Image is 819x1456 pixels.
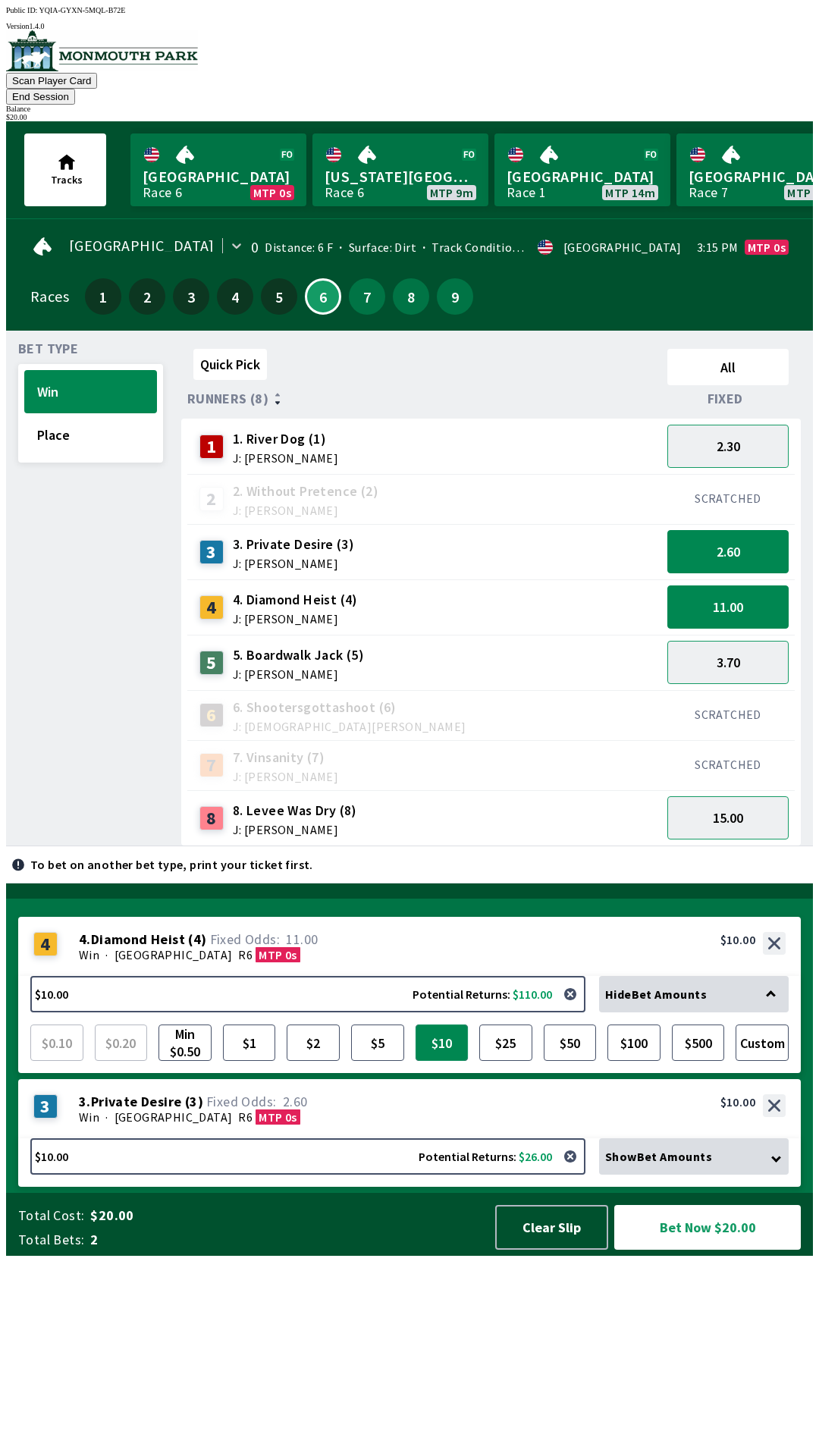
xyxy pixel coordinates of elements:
span: 8. Levee Was Dry (8) [233,801,357,821]
button: 5 [261,278,297,315]
span: $20.00 [90,1207,481,1225]
span: J: [PERSON_NAME] [233,668,364,680]
span: Bet Type [18,343,78,355]
span: ( 4 ) [188,932,206,947]
span: J: [PERSON_NAME] [233,557,354,570]
span: 6. Shootersgottashoot (6) [233,698,466,717]
button: 11.00 [667,585,789,629]
div: $10.00 [720,932,755,947]
button: 2 [129,278,165,315]
span: 3. Private Desire (3) [233,535,354,554]
div: Runners (8) [187,391,661,406]
button: 6 [305,278,341,315]
button: Quick Pick [193,349,267,380]
button: Clear Slip [495,1205,608,1250]
button: 2.30 [667,425,789,468]
button: $2 [287,1025,340,1061]
span: 3:15 PM [697,241,739,253]
span: Diamond Heist [91,932,185,947]
span: J: [PERSON_NAME] [233,504,378,516]
div: 0 [251,241,259,253]
span: Min $0.50 [162,1028,208,1057]
span: $25 [483,1028,529,1057]
button: All [667,349,789,385]
span: 3.70 [717,654,740,671]
span: J: [PERSON_NAME] [233,613,358,625]
div: Races [30,290,69,303]
span: 7 [353,291,381,302]
button: 9 [437,278,473,315]
button: 3 [173,278,209,315]
span: $5 [355,1028,400,1057]
span: Place [37,426,144,444]
span: All [674,359,782,376]
a: [GEOGRAPHIC_DATA]Race 6MTP 0s [130,133,306,206]
span: R6 [238,947,253,962]
div: Version 1.4.0 [6,22,813,30]
span: Win [37,383,144,400]
span: MTP 0s [748,241,786,253]
span: Fixed [708,393,743,405]
span: J: [DEMOGRAPHIC_DATA][PERSON_NAME] [233,720,466,733]
div: SCRATCHED [667,707,789,722]
span: 2 [90,1231,481,1249]
span: 4 [221,291,249,302]
span: [GEOGRAPHIC_DATA] [507,167,658,187]
div: SCRATCHED [667,757,789,772]
span: [US_STATE][GEOGRAPHIC_DATA] [325,167,476,187]
span: R6 [238,1109,253,1125]
button: 15.00 [667,796,789,839]
span: Win [79,1109,99,1125]
p: To bet on another bet type, print your ticket first. [30,858,313,871]
span: Hide Bet Amounts [605,987,707,1002]
div: $10.00 [720,1094,755,1109]
div: 2 [199,487,224,511]
a: [GEOGRAPHIC_DATA]Race 1MTP 14m [494,133,670,206]
div: 4 [33,932,58,956]
span: · [105,947,108,962]
div: 6 [199,703,224,727]
button: Place [24,413,157,457]
span: Runners (8) [187,393,268,405]
button: 2.60 [667,530,789,573]
span: Bet Now $20.00 [627,1218,788,1237]
div: [GEOGRAPHIC_DATA] [563,241,682,253]
span: J: [PERSON_NAME] [233,824,357,836]
div: Balance [6,105,813,113]
span: $2 [290,1028,336,1057]
button: Bet Now $20.00 [614,1205,801,1250]
button: 7 [349,278,385,315]
button: $25 [479,1025,532,1061]
span: Surface: Dirt [333,240,416,255]
div: 4 [199,595,224,620]
div: Public ID: [6,6,813,14]
button: $10.00Potential Returns: $26.00 [30,1138,585,1175]
div: 5 [199,651,224,675]
span: 2 [133,291,162,302]
span: [GEOGRAPHIC_DATA] [143,167,294,187]
span: $1 [227,1028,272,1057]
button: Win [24,370,157,413]
span: $100 [611,1028,657,1057]
button: 1 [85,278,121,315]
span: YQIA-GYXN-5MQL-B72E [39,6,126,14]
span: 2. Without Pretence (2) [233,482,378,501]
div: Race 1 [507,187,546,199]
span: $500 [676,1028,721,1057]
span: 4 . [79,932,91,947]
span: MTP 0s [259,1109,297,1125]
span: 6 [310,293,336,300]
img: venue logo [6,30,198,71]
span: J: [PERSON_NAME] [233,452,338,464]
div: Race 7 [689,187,728,199]
div: SCRATCHED [667,491,789,506]
span: 2.30 [717,438,740,455]
a: [US_STATE][GEOGRAPHIC_DATA]Race 6MTP 9m [312,133,488,206]
span: J: [PERSON_NAME] [233,770,338,783]
span: 1. River Dog (1) [233,429,338,449]
button: $500 [672,1025,725,1061]
span: $50 [548,1028,593,1057]
button: Scan Player Card [6,73,97,89]
span: Tracks [51,173,83,187]
span: Track Condition: Firm [416,240,550,255]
